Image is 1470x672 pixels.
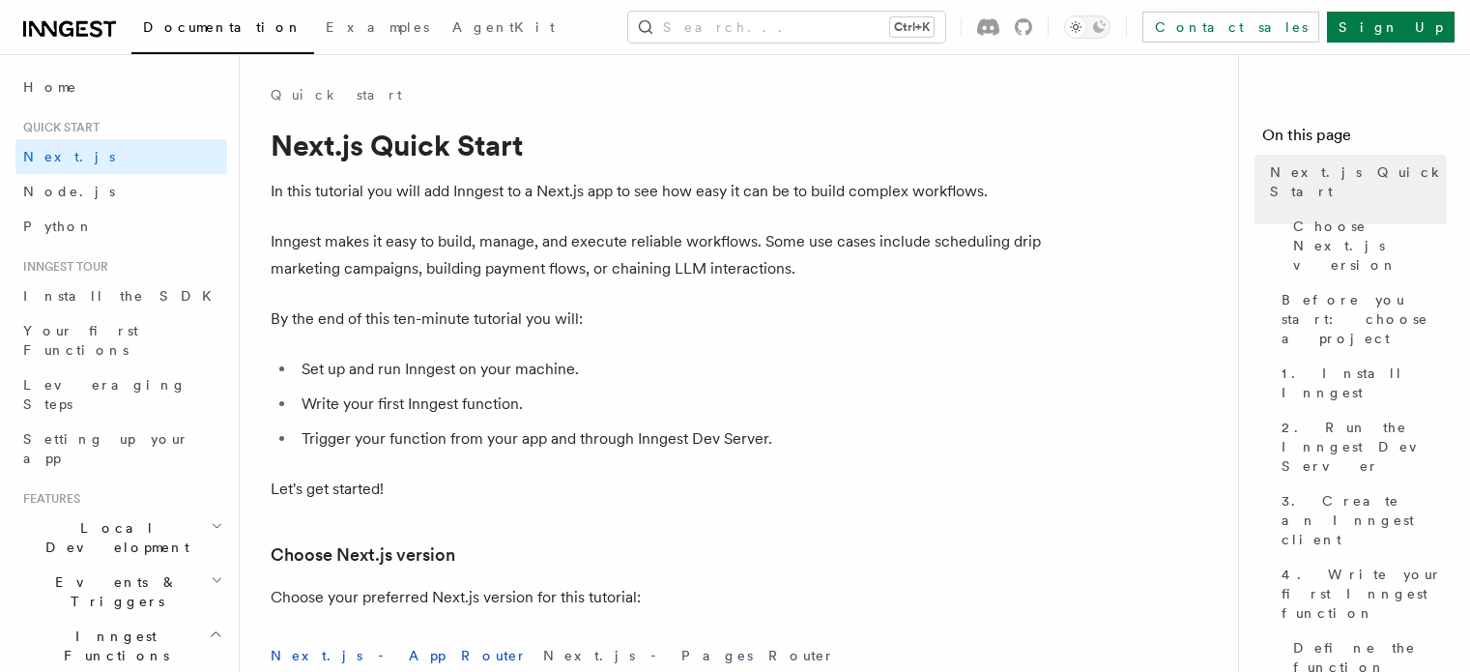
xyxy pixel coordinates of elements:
[326,19,429,35] span: Examples
[15,422,227,476] a: Setting up your app
[296,391,1044,418] li: Write your first Inngest function.
[1142,12,1319,43] a: Contact sales
[1285,209,1447,282] a: Choose Next.js version
[15,627,209,665] span: Inngest Functions
[314,6,441,52] a: Examples
[23,184,115,199] span: Node.js
[15,120,100,135] span: Quick start
[1262,155,1447,209] a: Next.js Quick Start
[271,306,1044,333] p: By the end of this ten-minute tutorial you will:
[271,228,1044,282] p: Inngest makes it easy to build, manage, and execute reliable workflows. Some use cases include sc...
[628,12,945,43] button: Search...Ctrl+K
[271,128,1044,162] h1: Next.js Quick Start
[23,288,223,304] span: Install the SDK
[23,219,94,234] span: Python
[452,19,555,35] span: AgentKit
[1064,15,1110,39] button: Toggle dark mode
[1270,162,1447,201] span: Next.js Quick Start
[271,541,455,569] a: Choose Next.js version
[271,476,1044,503] p: Let's get started!
[15,139,227,174] a: Next.js
[271,178,1044,205] p: In this tutorial you will add Inngest to a Next.js app to see how easy it can be to build complex...
[1274,356,1447,410] a: 1. Install Inngest
[23,377,187,412] span: Leveraging Steps
[15,367,227,422] a: Leveraging Steps
[15,572,211,611] span: Events & Triggers
[890,17,934,37] kbd: Ctrl+K
[15,259,108,275] span: Inngest tour
[296,425,1044,453] li: Trigger your function from your app and through Inngest Dev Server.
[1274,557,1447,630] a: 4. Write your first Inngest function
[1282,364,1447,402] span: 1. Install Inngest
[271,85,402,104] a: Quick start
[1274,282,1447,356] a: Before you start: choose a project
[23,149,115,164] span: Next.js
[15,518,211,557] span: Local Development
[131,6,314,54] a: Documentation
[441,6,566,52] a: AgentKit
[1262,124,1447,155] h4: On this page
[15,511,227,565] button: Local Development
[1293,217,1447,275] span: Choose Next.js version
[15,209,227,244] a: Python
[23,323,138,358] span: Your first Functions
[1282,565,1447,623] span: 4. Write your first Inngest function
[1274,410,1447,483] a: 2. Run the Inngest Dev Server
[1282,418,1447,476] span: 2. Run the Inngest Dev Server
[143,19,303,35] span: Documentation
[15,313,227,367] a: Your first Functions
[15,70,227,104] a: Home
[1282,491,1447,549] span: 3. Create an Inngest client
[271,584,1044,611] p: Choose your preferred Next.js version for this tutorial:
[1274,483,1447,557] a: 3. Create an Inngest client
[15,565,227,619] button: Events & Triggers
[15,491,80,507] span: Features
[296,356,1044,383] li: Set up and run Inngest on your machine.
[23,77,77,97] span: Home
[1282,290,1447,348] span: Before you start: choose a project
[23,431,189,466] span: Setting up your app
[15,174,227,209] a: Node.js
[1327,12,1455,43] a: Sign Up
[15,278,227,313] a: Install the SDK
